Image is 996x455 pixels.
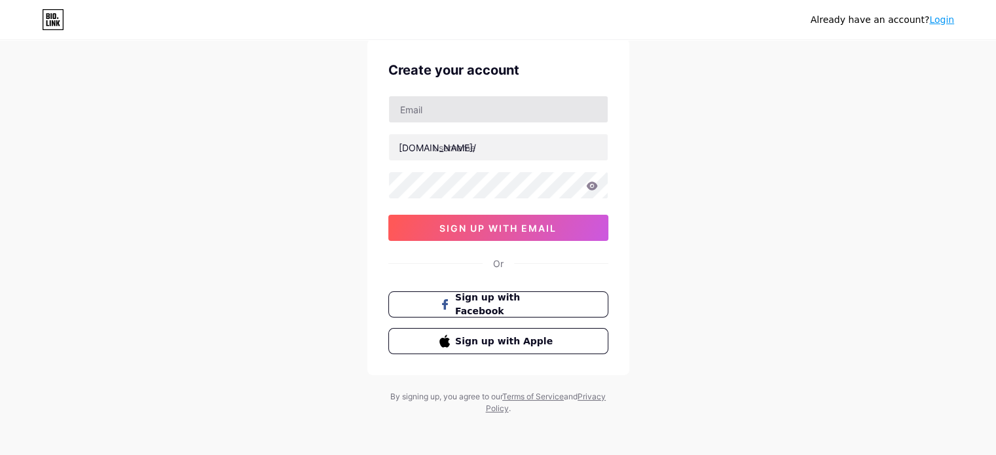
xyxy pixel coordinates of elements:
input: username [389,134,608,160]
span: sign up with email [439,223,557,234]
span: Sign up with Facebook [455,291,557,318]
button: Sign up with Apple [388,328,608,354]
button: Sign up with Facebook [388,291,608,318]
a: Terms of Service [502,391,564,401]
div: [DOMAIN_NAME]/ [399,141,476,155]
div: Or [493,257,504,270]
span: Sign up with Apple [455,335,557,348]
input: Email [389,96,608,122]
div: Already have an account? [811,13,954,27]
a: Login [929,14,954,25]
div: By signing up, you agree to our and . [387,391,610,414]
div: Create your account [388,60,608,80]
button: sign up with email [388,215,608,241]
